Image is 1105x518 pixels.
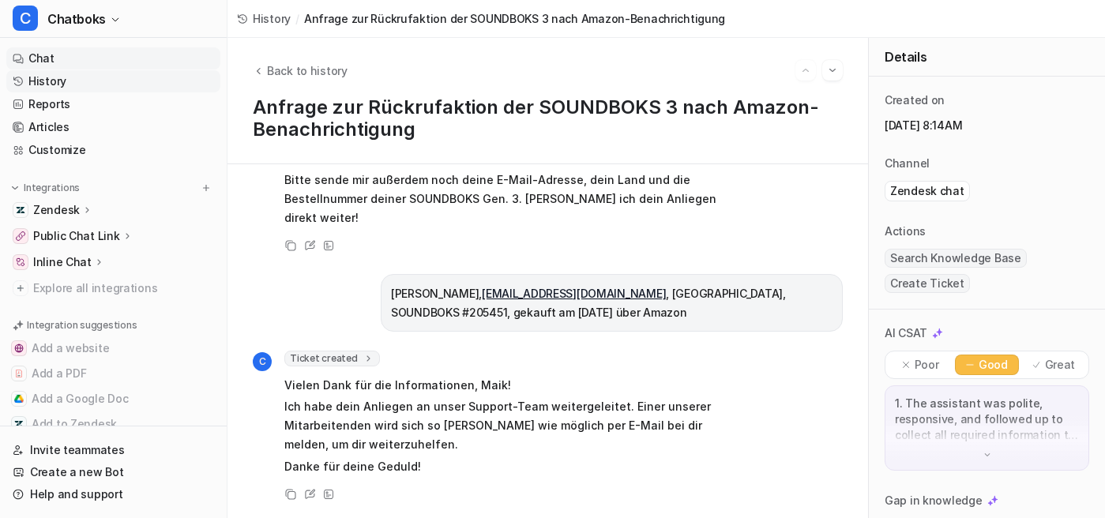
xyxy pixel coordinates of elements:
p: Danke für deine Geduld! [284,457,746,476]
a: History [237,10,291,27]
p: Zendesk [33,202,80,218]
span: Ticket created [284,351,380,366]
a: Chat [6,47,220,69]
button: Integrations [6,180,85,196]
span: Anfrage zur Rückrufaktion der SOUNDBOKS 3 nach Amazon-Benachrichtigung [304,10,725,27]
img: menu_add.svg [201,182,212,193]
span: Chatboks [47,8,106,30]
a: Invite teammates [6,439,220,461]
a: Articles [6,116,220,138]
a: Help and support [6,483,220,505]
button: Add a Google DocAdd a Google Doc [6,386,220,411]
img: expand menu [9,182,21,193]
img: explore all integrations [13,280,28,296]
img: Add to Zendesk [14,419,24,429]
p: Inline Chat [33,254,92,270]
button: Back to history [253,62,348,79]
span: C [253,352,272,371]
p: Poor [915,357,939,373]
p: Actions [885,223,926,239]
button: Add a websiteAdd a website [6,336,220,361]
span: Search Knowledge Base [885,249,1027,268]
img: Add a PDF [14,369,24,378]
h1: Anfrage zur Rückrufaktion der SOUNDBOKS 3 nach Amazon-Benachrichtigung [253,96,843,141]
img: Public Chat Link [16,231,25,241]
button: Go to previous session [795,60,816,81]
p: Zendesk chat [890,183,964,199]
p: AI CSAT [885,325,927,341]
a: History [6,70,220,92]
p: Integrations [24,182,80,194]
p: Good [979,357,1008,373]
p: Channel [885,156,930,171]
img: Zendesk [16,205,25,215]
span: History [253,10,291,27]
a: [EMAIL_ADDRESS][DOMAIN_NAME] [482,287,666,300]
img: Add a website [14,343,24,353]
a: Create a new Bot [6,461,220,483]
span: C [13,6,38,31]
span: / [295,10,299,27]
div: Details [869,38,1105,77]
p: Created on [885,92,945,108]
p: Integration suggestions [27,318,137,332]
p: [DATE] 8:14AM [885,118,1089,133]
p: Gap in knowledge [885,493,983,509]
a: Explore all integrations [6,277,220,299]
img: Next session [827,63,838,77]
button: Add to ZendeskAdd to Zendesk [6,411,220,437]
p: 1. The assistant was polite, responsive, and followed up to collect all required information to h... [895,396,1079,443]
p: Vielen Dank für die Informationen, Maik! [284,376,746,395]
span: Explore all integrations [33,276,214,301]
p: Public Chat Link [33,228,120,244]
p: Great [1045,357,1076,373]
img: Add a Google Doc [14,394,24,404]
button: Go to next session [822,60,843,81]
p: Ich habe dein Anliegen an unser Support-Team weitergeleitet. Einer unserer Mitarbeitenden wird si... [284,397,746,454]
img: Inline Chat [16,257,25,267]
img: Previous session [800,63,811,77]
p: [PERSON_NAME], , [GEOGRAPHIC_DATA], SOUNDBOKS #205451, gekauft am [DATE] über Amazon [391,284,833,322]
span: Create Ticket [885,274,970,293]
p: Bitte sende mir außerdem noch deine E-Mail-Adresse, dein Land und die Bestellnummer deiner SOUNDB... [284,171,746,227]
button: Add a PDFAdd a PDF [6,361,220,386]
a: Customize [6,139,220,161]
span: Back to history [267,62,348,79]
a: Reports [6,93,220,115]
img: down-arrow [982,449,993,460]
